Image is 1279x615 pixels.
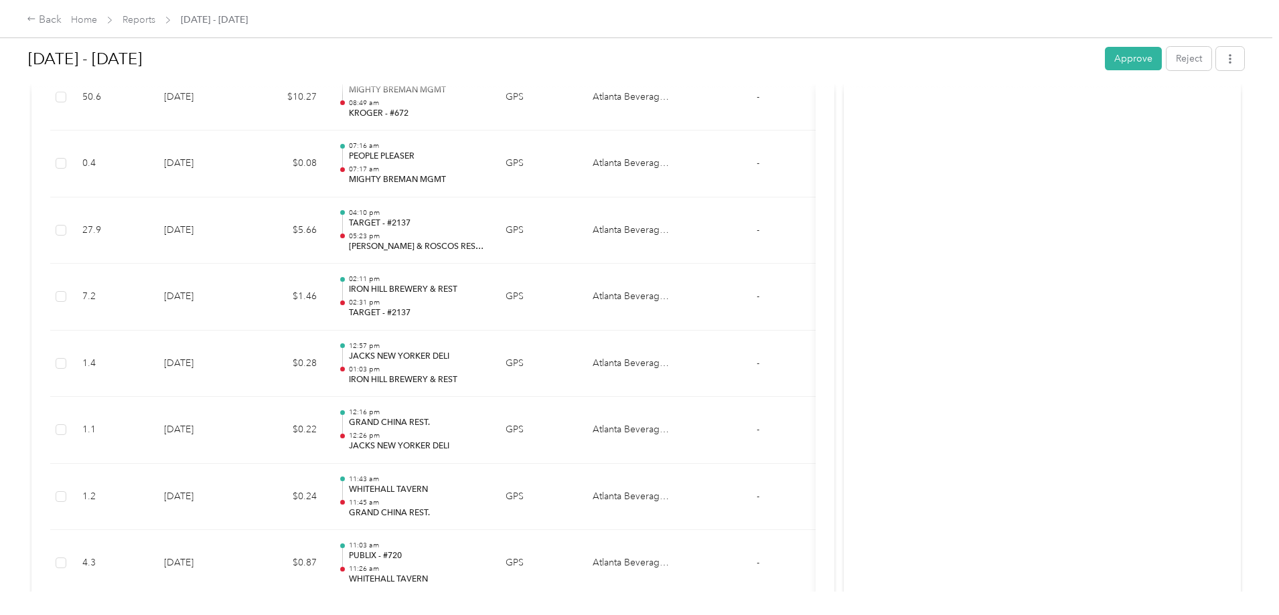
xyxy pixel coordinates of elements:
p: 12:26 pm [349,431,484,440]
span: - [757,224,759,236]
p: 02:11 pm [349,274,484,284]
span: - [757,290,759,302]
p: [PERSON_NAME] & ROSCOS RESTAURANT [349,241,484,253]
p: KROGER - #672 [349,108,484,120]
div: Back [27,12,62,28]
p: PEOPLE PLEASER [349,151,484,163]
td: $0.24 [247,464,327,531]
p: 12:57 pm [349,341,484,351]
iframe: Everlance-gr Chat Button Frame [1204,540,1279,615]
p: 07:17 am [349,165,484,174]
p: 02:31 pm [349,298,484,307]
p: IRON HILL BREWERY & REST [349,284,484,296]
span: - [757,424,759,435]
span: - [757,357,759,369]
p: GRAND CHINA REST. [349,507,484,519]
td: [DATE] [153,397,247,464]
td: GPS [495,464,582,531]
td: 1.4 [72,331,153,398]
td: $5.66 [247,197,327,264]
td: Atlanta Beverage Company [582,331,682,398]
td: 0.4 [72,130,153,197]
p: 01:03 pm [349,365,484,374]
td: [DATE] [153,331,247,398]
td: 1.2 [72,464,153,531]
p: PUBLIX - #720 [349,550,484,562]
td: Atlanta Beverage Company [582,130,682,197]
p: 08:49 am [349,98,484,108]
td: Atlanta Beverage Company [582,397,682,464]
span: - [757,91,759,102]
p: JACKS NEW YORKER DELI [349,440,484,452]
button: Reject [1167,47,1211,70]
p: GRAND CHINA REST. [349,417,484,429]
p: TARGET - #2137 [349,307,484,319]
button: Approve [1105,47,1162,70]
span: - [757,157,759,169]
td: 7.2 [72,264,153,331]
td: GPS [495,64,582,131]
td: GPS [495,264,582,331]
td: $0.08 [247,130,327,197]
td: Atlanta Beverage Company [582,64,682,131]
span: - [757,491,759,502]
td: $10.27 [247,64,327,131]
a: Home [71,14,97,25]
td: $1.46 [247,264,327,331]
td: 1.1 [72,397,153,464]
td: GPS [495,197,582,264]
p: TARGET - #2137 [349,217,484,230]
p: IRON HILL BREWERY & REST [349,374,484,386]
td: Atlanta Beverage Company [582,197,682,264]
a: Reports [123,14,155,25]
td: Atlanta Beverage Company [582,530,682,597]
td: Atlanta Beverage Company [582,264,682,331]
td: [DATE] [153,197,247,264]
td: [DATE] [153,264,247,331]
td: [DATE] [153,130,247,197]
span: [DATE] - [DATE] [181,13,248,27]
td: Atlanta Beverage Company [582,464,682,531]
td: 50.6 [72,64,153,131]
p: 05:23 pm [349,232,484,241]
td: [DATE] [153,64,247,131]
p: MIGHTY BREMAN MGMT [349,174,484,186]
p: WHITEHALL TAVERN [349,484,484,496]
p: 11:26 am [349,564,484,574]
td: [DATE] [153,464,247,531]
p: 11:03 am [349,541,484,550]
p: 07:16 am [349,141,484,151]
span: - [757,557,759,568]
p: JACKS NEW YORKER DELI [349,351,484,363]
p: 11:43 am [349,474,484,484]
td: GPS [495,331,582,398]
td: 27.9 [72,197,153,264]
td: GPS [495,130,582,197]
td: GPS [495,530,582,597]
td: 4.3 [72,530,153,597]
p: 04:10 pm [349,208,484,217]
td: $0.22 [247,397,327,464]
p: 12:16 pm [349,408,484,417]
td: $0.87 [247,530,327,597]
td: GPS [495,397,582,464]
h1: Aug 1 - 31, 2025 [28,43,1096,75]
td: [DATE] [153,530,247,597]
td: $0.28 [247,331,327,398]
p: WHITEHALL TAVERN [349,574,484,586]
p: 11:45 am [349,498,484,507]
